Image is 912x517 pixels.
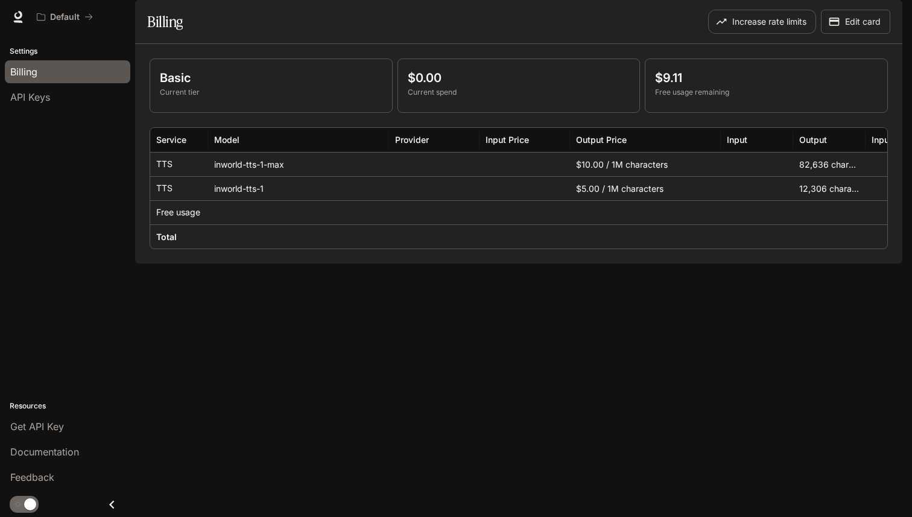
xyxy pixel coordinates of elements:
div: inworld-tts-1-max [208,152,389,176]
button: Edit card [821,10,890,34]
div: $5.00 / 1M characters [570,176,721,200]
div: 82,636 characters [793,152,866,176]
h1: Billing [147,10,183,34]
p: Basic [160,69,382,87]
div: Model [214,135,239,145]
p: TTS [156,158,173,170]
p: $9.11 [655,69,878,87]
button: Increase rate limits [708,10,816,34]
h6: Total [156,231,177,243]
button: All workspaces [31,5,98,29]
p: TTS [156,182,173,194]
div: inworld-tts-1 [208,176,389,200]
p: Current spend [408,87,630,98]
div: Input Price [486,135,529,145]
p: Free usage [156,206,200,218]
div: Output Price [576,135,627,145]
div: Input [727,135,747,145]
div: 12,306 characters [793,176,866,200]
div: Provider [395,135,429,145]
div: Service [156,135,186,145]
p: Free usage remaining [655,87,878,98]
p: $0.00 [408,69,630,87]
p: Default [50,12,80,22]
p: Current tier [160,87,382,98]
div: $10.00 / 1M characters [570,152,721,176]
div: Output [799,135,827,145]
